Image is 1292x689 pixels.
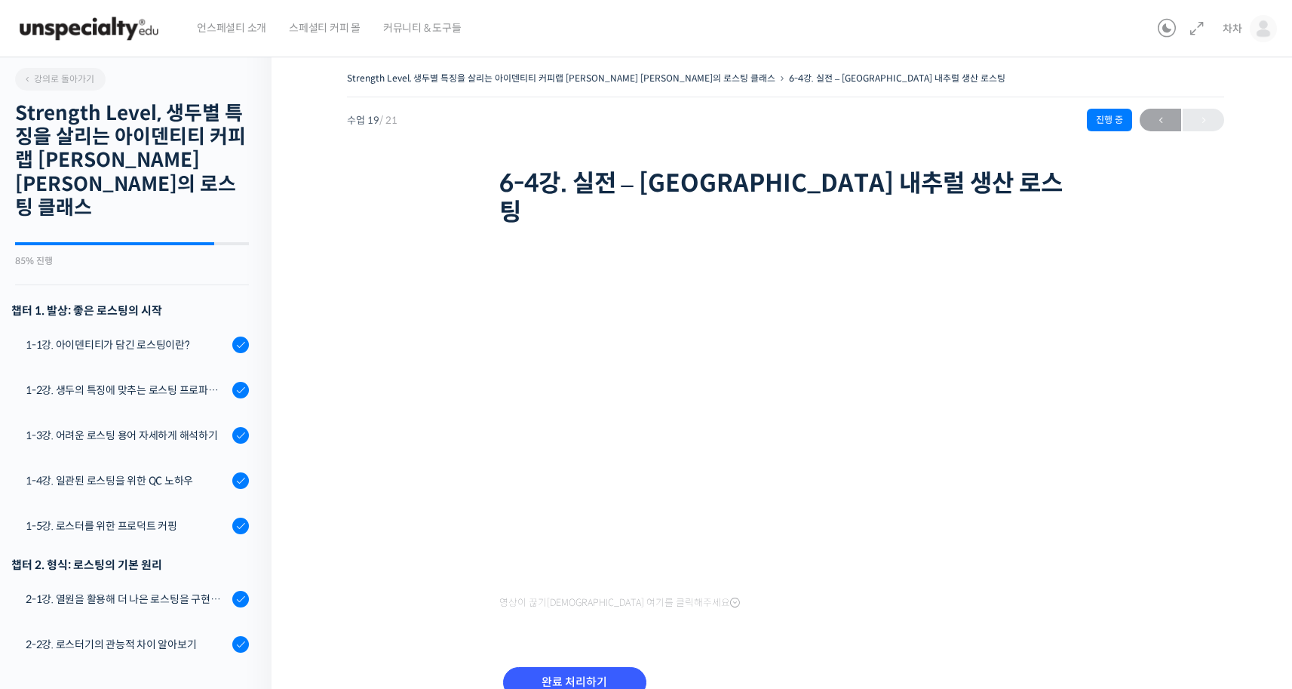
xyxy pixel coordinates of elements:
a: 6-4강. 실전 – [GEOGRAPHIC_DATA] 내추럴 생산 로스팅 [789,72,1005,84]
div: 1-4강. 일관된 로스팅을 위한 QC 노하우 [26,472,228,489]
div: 1-5강. 로스터를 위한 프로덕트 커핑 [26,518,228,534]
a: ←이전 [1140,109,1181,131]
span: 수업 19 [347,115,397,125]
span: 차차 [1223,22,1242,35]
div: 진행 중 [1087,109,1132,131]
span: ← [1140,110,1181,131]
a: Strength Level, 생두별 특징을 살리는 아이덴티티 커피랩 [PERSON_NAME] [PERSON_NAME]의 로스팅 클래스 [347,72,775,84]
h1: 6-4강. 실전 – [GEOGRAPHIC_DATA] 내추럴 생산 로스팅 [499,169,1073,227]
h3: 챕터 1. 발상: 좋은 로스팅의 시작 [11,300,249,321]
h2: Strength Level, 생두별 특징을 살리는 아이덴티티 커피랩 [PERSON_NAME] [PERSON_NAME]의 로스팅 클래스 [15,102,249,220]
a: 강의로 돌아가기 [15,68,106,91]
div: 챕터 2. 형식: 로스팅의 기본 원리 [11,555,249,575]
div: 2-2강. 로스터기의 관능적 차이 알아보기 [26,636,228,653]
div: 1-2강. 생두의 특징에 맞추는 로스팅 프로파일 'Stength Level' [26,382,228,398]
div: 85% 진행 [15,257,249,266]
div: 1-3강. 어려운 로스팅 용어 자세하게 해석하기 [26,427,228,444]
div: 2-1강. 열원을 활용해 더 나은 로스팅을 구현하는 방법 [26,591,228,607]
span: 강의로 돌아가기 [23,73,94,85]
div: 1-1강. 아이덴티티가 담긴 로스팅이란? [26,337,228,353]
span: / 21 [379,114,397,127]
span: 영상이 끊기[DEMOGRAPHIC_DATA] 여기를 클릭해주세요 [499,597,740,609]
